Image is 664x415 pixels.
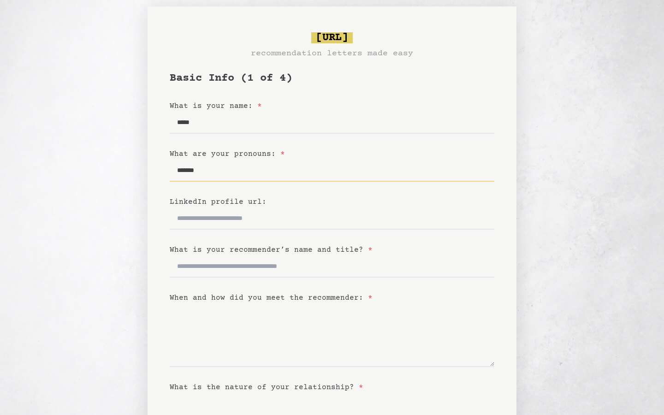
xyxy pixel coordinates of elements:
label: What are your pronouns: [170,150,285,158]
label: What is your recommender’s name and title? [170,246,373,254]
label: When and how did you meet the recommender: [170,294,373,302]
label: What is your name: [170,102,262,110]
span: [URL] [311,32,353,43]
h3: recommendation letters made easy [251,47,413,60]
label: What is the nature of your relationship? [170,383,363,391]
h1: Basic Info (1 of 4) [170,71,494,86]
label: LinkedIn profile url: [170,198,267,206]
